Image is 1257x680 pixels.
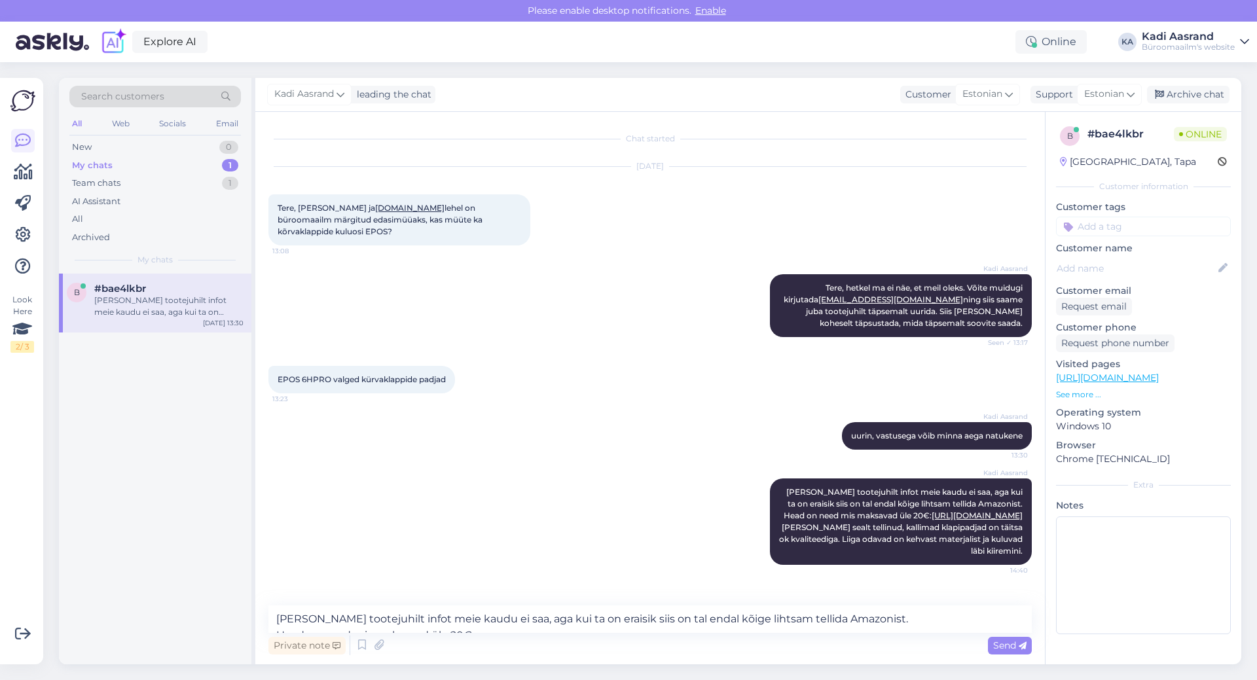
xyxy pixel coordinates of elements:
[1056,452,1231,466] p: Chrome [TECHNICAL_ID]
[72,231,110,244] div: Archived
[818,295,963,304] a: [EMAIL_ADDRESS][DOMAIN_NAME]
[1067,131,1073,141] span: b
[962,87,1002,101] span: Estonian
[1056,200,1231,214] p: Customer tags
[72,213,83,226] div: All
[74,287,80,297] span: b
[132,31,208,53] a: Explore AI
[219,141,238,154] div: 0
[10,294,34,353] div: Look Here
[272,394,321,404] span: 13:23
[691,5,730,16] span: Enable
[1030,88,1073,101] div: Support
[109,115,132,132] div: Web
[1056,389,1231,401] p: See more ...
[1056,284,1231,298] p: Customer email
[1057,261,1216,276] input: Add name
[784,283,1025,328] span: Tere, hetkel ma ei näe, et meil oleks. Võite muidugi kirjutada ning siis saame juba tootejuhilt t...
[1056,479,1231,491] div: Extra
[979,264,1028,274] span: Kadi Aasrand
[278,374,446,384] span: EPOS 6HPRO valged kürvaklappide padjad
[1174,127,1227,141] span: Online
[1142,31,1235,42] div: Kadi Aasrand
[993,639,1027,651] span: Send
[268,133,1032,145] div: Chat started
[979,412,1028,421] span: Kadi Aasrand
[1056,438,1231,452] p: Browser
[1056,217,1231,236] input: Add a tag
[1087,126,1174,142] div: # bae4lkbr
[979,450,1028,460] span: 13:30
[100,28,127,56] img: explore-ai
[1056,499,1231,512] p: Notes
[69,115,84,132] div: All
[979,565,1028,575] span: 14:40
[979,468,1028,478] span: Kadi Aasrand
[1118,33,1137,51] div: KA
[94,295,244,318] div: [PERSON_NAME] tootejuhilt infot meie kaudu ei saa, aga kui ta on eraisik siis on tal endal kõige ...
[94,283,146,295] span: #bae4lkbr
[352,88,431,101] div: leading the chat
[10,341,34,353] div: 2 / 3
[1056,298,1132,315] div: Request email
[274,87,334,101] span: Kadi Aasrand
[1142,31,1249,52] a: Kadi AasrandBüroomaailm's website
[72,195,120,208] div: AI Assistant
[1060,155,1196,169] div: [GEOGRAPHIC_DATA], Tapa
[1056,357,1231,371] p: Visited pages
[72,177,120,190] div: Team chats
[1056,406,1231,420] p: Operating system
[222,177,238,190] div: 1
[213,115,241,132] div: Email
[1056,181,1231,192] div: Customer information
[1142,42,1235,52] div: Büroomaailm's website
[72,141,92,154] div: New
[156,115,189,132] div: Socials
[375,203,445,213] a: [DOMAIN_NAME]
[1056,242,1231,255] p: Customer name
[81,90,164,103] span: Search customers
[779,487,1025,556] span: [PERSON_NAME] tootejuhilt infot meie kaudu ei saa, aga kui ta on eraisik siis on tal endal kõige ...
[268,160,1032,172] div: [DATE]
[932,510,1023,520] a: [URL][DOMAIN_NAME]
[137,254,173,266] span: My chats
[1015,30,1087,54] div: Online
[272,246,321,256] span: 13:08
[1056,372,1159,384] a: [URL][DOMAIN_NAME]
[1147,86,1230,103] div: Archive chat
[10,88,35,113] img: Askly Logo
[72,159,113,172] div: My chats
[979,338,1028,348] span: Seen ✓ 13:17
[900,88,951,101] div: Customer
[268,637,346,654] div: Private note
[1084,87,1124,101] span: Estonian
[1056,420,1231,433] p: Windows 10
[222,159,238,172] div: 1
[278,203,484,236] span: Tere, [PERSON_NAME] ja lehel on büroomaailm märgitud edasimüüaks, kas müüte ka kõrvaklappide kulu...
[851,431,1023,440] span: uurin, vastusega võib minna aega natukene
[1056,321,1231,334] p: Customer phone
[1056,334,1175,352] div: Request phone number
[203,318,244,328] div: [DATE] 13:30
